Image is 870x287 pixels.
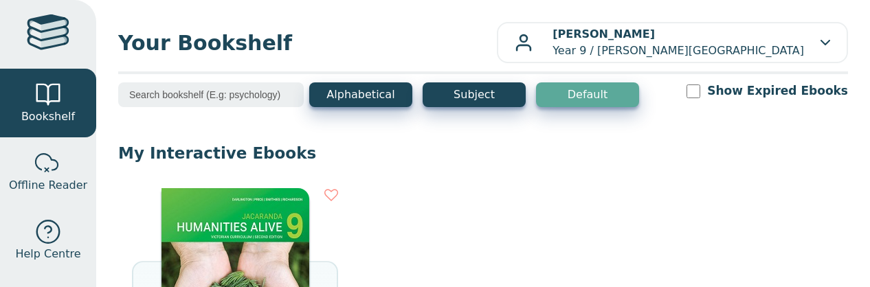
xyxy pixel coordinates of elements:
button: Subject [423,82,526,107]
span: Help Centre [15,246,80,262]
p: Year 9 / [PERSON_NAME][GEOGRAPHIC_DATA] [553,26,804,59]
span: Bookshelf [21,108,75,125]
button: Default [536,82,639,107]
button: Alphabetical [309,82,412,107]
p: My Interactive Ebooks [118,143,848,163]
span: Your Bookshelf [118,27,497,58]
button: [PERSON_NAME]Year 9 / [PERSON_NAME][GEOGRAPHIC_DATA] [497,22,848,63]
span: Offline Reader [9,177,87,194]
b: [PERSON_NAME] [553,27,655,41]
input: Search bookshelf (E.g: psychology) [118,82,304,107]
label: Show Expired Ebooks [707,82,848,100]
